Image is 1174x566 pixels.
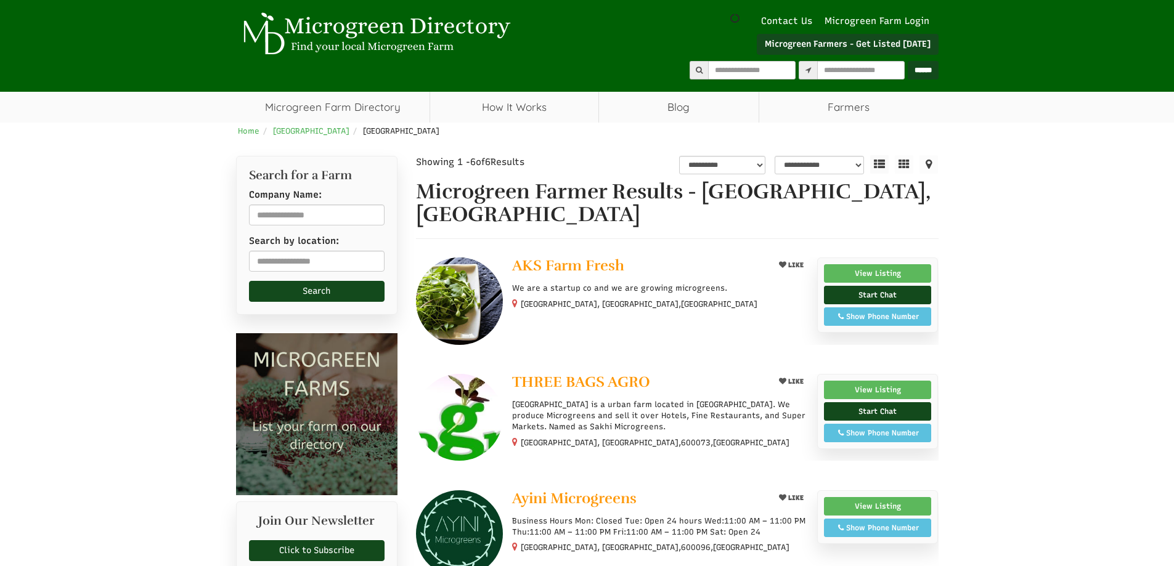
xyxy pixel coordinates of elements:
span: Ayini Microgreens [512,489,637,507]
a: View Listing [824,381,932,399]
h1: Microgreen Farmer Results - [GEOGRAPHIC_DATA], [GEOGRAPHIC_DATA] [416,180,939,227]
h2: Join Our Newsletter [249,514,385,534]
span: LIKE [786,494,804,502]
a: Home [238,126,259,135]
button: LIKE [775,490,808,506]
a: AKS Farm Fresh [512,257,764,277]
span: 600073 [681,437,711,448]
span: [GEOGRAPHIC_DATA] [713,542,789,553]
div: Showing 1 - of Results [416,156,590,169]
img: Microgreen Farms list your microgreen farm today [236,333,398,495]
a: Start Chat [824,286,932,304]
a: Start Chat [824,402,932,421]
span: 6 [470,156,476,168]
p: We are a startup co and we are growing microgreens. [512,283,807,294]
p: [GEOGRAPHIC_DATA] is a urban farm located in [GEOGRAPHIC_DATA]. We produce Microgreens and sell i... [512,399,807,433]
button: LIKE [775,257,808,273]
a: Microgreen Farm Directory [236,92,430,123]
a: Microgreen Farmers - Get Listed [DATE] [757,34,939,55]
a: How It Works [430,92,598,123]
a: Blog [599,92,759,123]
a: [GEOGRAPHIC_DATA] [273,126,349,135]
a: Contact Us [755,15,818,26]
span: Farmers [759,92,939,123]
a: View Listing [824,497,932,515]
a: Click to Subscribe [249,540,385,561]
span: THREE BAGS AGRO [512,373,650,391]
span: LIKE [786,378,804,386]
small: [GEOGRAPHIC_DATA], [GEOGRAPHIC_DATA], [521,299,757,309]
span: LIKE [786,261,804,269]
a: Microgreen Farm Login [825,15,936,26]
label: Company Name: [249,188,322,201]
div: Show Phone Number [831,311,925,322]
a: THREE BAGS AGRO [512,374,764,393]
span: 6 [485,156,491,168]
div: Show Phone Number [831,427,925,439]
small: [GEOGRAPHIC_DATA], [GEOGRAPHIC_DATA], , [521,438,789,447]
label: Search by location: [249,235,339,248]
button: Search [249,281,385,302]
a: View Listing [824,264,932,283]
button: LIKE [775,374,808,389]
span: AKS Farm Fresh [512,256,624,275]
a: Ayini Microgreens [512,490,764,509]
span: [GEOGRAPHIC_DATA] [363,126,439,135]
img: Microgreen Directory [236,12,513,55]
span: [GEOGRAPHIC_DATA] [713,437,789,448]
div: Show Phone Number [831,522,925,533]
h2: Search for a Farm [249,169,385,182]
span: [GEOGRAPHIC_DATA] [681,299,757,310]
small: [GEOGRAPHIC_DATA], [GEOGRAPHIC_DATA], , [521,543,789,552]
p: Business Hours Mon: Closed Tue: Open 24 hours Wed:11:00 AM – 11:00 PM Thu:11:00 AM – 11:00 PM Fri... [512,515,807,538]
img: THREE BAGS AGRO [416,374,503,461]
img: AKS Farm Fresh [416,257,503,344]
span: 600096 [681,542,711,553]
